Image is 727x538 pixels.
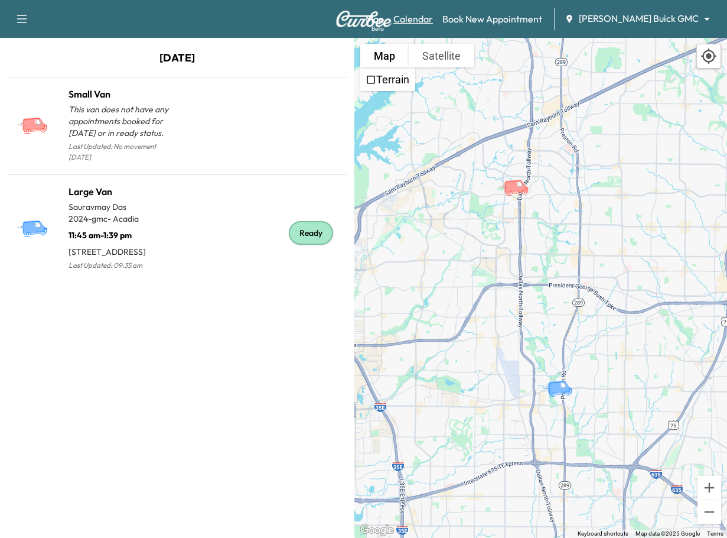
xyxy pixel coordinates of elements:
button: Zoom out [697,500,721,524]
button: Zoom in [697,476,721,500]
li: Terrain [361,69,414,90]
h1: Small Van [69,87,177,101]
gmp-advanced-marker: Large Van [542,368,583,388]
a: Open this area in Google Maps (opens a new window) [357,523,396,538]
div: Ready [289,221,333,245]
button: Show satellite imagery [409,44,474,67]
p: [STREET_ADDRESS] [69,241,177,258]
a: Calendar [393,12,433,26]
a: Book New Appointment [442,12,542,26]
gmp-advanced-marker: Small Van [498,167,540,187]
img: Google [357,523,396,538]
a: MapBeta [366,12,384,26]
span: Map data ©2025 Google [635,530,700,537]
button: Keyboard shortcuts [578,530,628,538]
img: Curbee Logo [335,11,392,27]
p: 2024 - gmc - Acadia [69,213,177,225]
p: Sauravmay Das [69,201,177,213]
p: 11:45 am - 1:39 pm [69,225,177,241]
h1: Large Van [69,184,177,199]
p: Last Updated: No movement [DATE] [69,139,177,165]
label: Terrain [376,73,409,86]
p: Last Updated: 09:35 am [69,258,177,273]
ul: Show street map [360,67,415,91]
span: [PERSON_NAME] Buick GMC [579,12,699,25]
div: Beta [371,24,384,33]
a: Terms (opens in new tab) [707,530,723,537]
p: This van does not have any appointments booked for [DATE] or in ready status. [69,103,177,139]
button: Show street map [360,44,409,67]
div: Recenter map [696,44,721,69]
